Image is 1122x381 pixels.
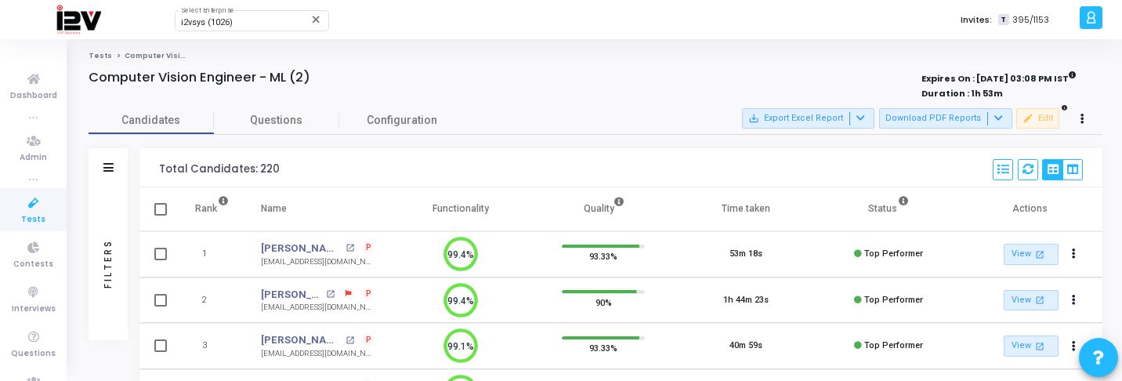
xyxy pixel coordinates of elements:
[346,336,354,345] mat-icon: open_in_new
[181,17,233,27] span: i2vsys (1026)
[921,87,1003,100] strong: Duration : 1h 53m
[21,213,45,227] span: Tests
[864,340,923,350] span: Top Performer
[89,51,112,60] a: Tests
[1063,244,1085,266] button: Actions
[56,4,101,35] img: logo
[729,339,762,353] div: 40m 59s
[310,13,323,26] mat-icon: Clear
[101,177,115,350] div: Filters
[817,187,960,231] th: Status
[125,51,257,60] span: Computer Vision Engineer - ML (2)
[261,256,374,268] div: [EMAIL_ADDRESS][DOMAIN_NAME]
[742,108,874,129] button: Export Excel Report
[261,348,374,360] div: [EMAIL_ADDRESS][DOMAIN_NAME]
[722,200,770,217] div: Time taken
[12,303,56,316] span: Interviews
[366,334,371,347] span: P
[879,108,1012,129] button: Download PDF Reports
[261,200,287,217] div: Name
[864,295,923,305] span: Top Performer
[10,89,57,103] span: Dashboard
[1042,159,1083,180] div: View Options
[1033,293,1047,307] mat-icon: open_in_new
[1033,339,1047,353] mat-icon: open_in_new
[214,112,339,129] span: Questions
[261,302,374,314] div: [EMAIL_ADDRESS][DOMAIN_NAME]
[960,187,1102,231] th: Actions
[1063,289,1085,311] button: Actions
[261,287,322,303] a: [PERSON_NAME]
[11,347,56,361] span: Questions
[89,70,310,85] h4: Computer Vision Engineer - ML (2)
[589,340,617,356] span: 93.33%
[1004,244,1059,265] a: View
[179,231,245,278] td: 1
[179,278,245,324] td: 2
[179,323,245,369] td: 3
[20,151,47,165] span: Admin
[366,241,371,254] span: P
[261,241,342,256] a: [PERSON_NAME]
[1004,290,1059,311] a: View
[998,14,1008,26] span: T
[1016,108,1059,129] button: Edit
[1063,336,1085,357] button: Actions
[366,288,371,300] span: P
[159,163,280,176] div: Total Candidates: 220
[261,332,342,348] a: [PERSON_NAME]
[179,187,245,231] th: Rank
[89,112,214,129] span: Candidates
[961,13,992,27] label: Invites:
[367,112,437,129] span: Configuration
[921,68,1077,85] strong: Expires On : [DATE] 03:08 PM IST
[89,51,1102,61] nav: breadcrumb
[1033,248,1047,261] mat-icon: open_in_new
[864,249,923,259] span: Top Performer
[389,187,532,231] th: Functionality
[595,294,612,310] span: 90%
[748,113,759,124] mat-icon: save_alt
[1022,113,1033,124] mat-icon: edit
[723,294,769,307] div: 1h 44m 23s
[1012,13,1049,27] span: 395/1153
[13,258,53,271] span: Contests
[532,187,675,231] th: Quality
[346,244,354,252] mat-icon: open_in_new
[326,290,335,299] mat-icon: open_in_new
[589,249,617,264] span: 93.33%
[1004,336,1059,357] a: View
[729,248,762,261] div: 53m 18s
